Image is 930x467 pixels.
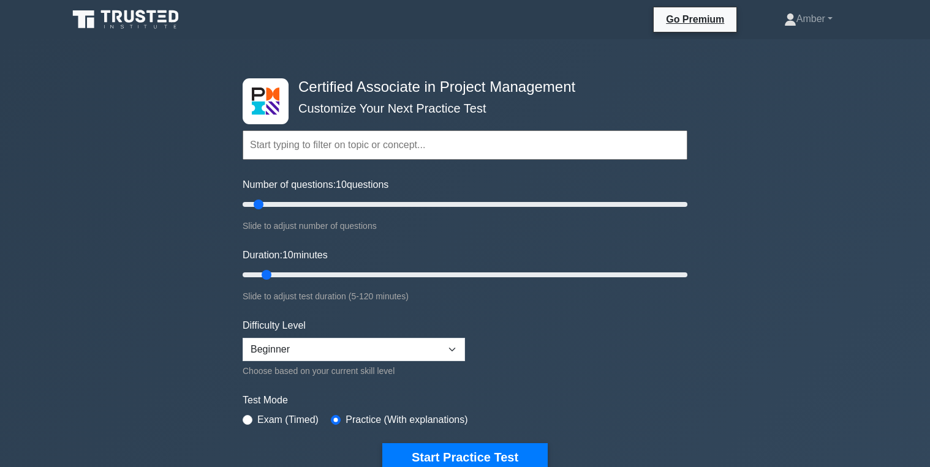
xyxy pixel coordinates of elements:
label: Exam (Timed) [257,413,319,427]
label: Practice (With explanations) [346,413,467,427]
h4: Certified Associate in Project Management [293,78,627,96]
label: Number of questions: questions [243,177,388,192]
label: Test Mode [243,393,687,408]
a: Amber [755,7,862,31]
a: Go Premium [659,12,732,27]
span: 10 [282,250,293,260]
div: Slide to adjust test duration (5-120 minutes) [243,289,687,304]
label: Difficulty Level [243,318,306,333]
div: Choose based on your current skill level [243,364,465,378]
label: Duration: minutes [243,248,328,263]
div: Slide to adjust number of questions [243,219,687,233]
input: Start typing to filter on topic or concept... [243,130,687,160]
span: 10 [336,179,347,190]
